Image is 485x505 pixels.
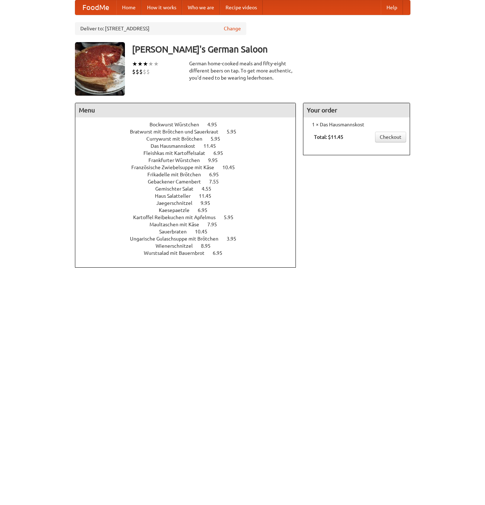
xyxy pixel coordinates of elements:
a: Bratwurst mit Brötchen und Sauerkraut 5.95 [130,129,249,135]
span: Sauerbraten [159,229,194,234]
h3: [PERSON_NAME]'s German Saloon [132,42,410,56]
span: 11.45 [199,193,218,199]
a: Bockwurst Würstchen 4.95 [150,122,230,127]
a: Home [116,0,141,15]
span: 7.95 [207,222,224,227]
span: 5.95 [224,214,241,220]
span: Kaesepaetzle [159,207,197,213]
h4: Menu [75,103,296,117]
li: 1 × Das Hausmannskost [307,121,406,128]
span: Wurstsalad mit Bauernbrot [144,250,212,256]
span: 4.95 [207,122,224,127]
span: Fleishkas mit Kartoffelsalat [143,150,212,156]
li: ★ [148,60,153,68]
a: Gemischter Salat 4.55 [155,186,224,192]
span: Bockwurst Würstchen [150,122,206,127]
div: German home-cooked meals and fifty-eight different beers on tap. To get more authentic, you'd nee... [189,60,296,81]
span: 6.95 [198,207,214,213]
span: Gebackener Camenbert [148,179,208,185]
span: 5.95 [227,129,243,135]
li: ★ [137,60,143,68]
span: 3.95 [227,236,243,242]
a: Wurstsalad mit Bauernbrot 6.95 [144,250,236,256]
span: 6.95 [213,250,229,256]
a: Frikadelle mit Brötchen 6.95 [147,172,232,177]
span: 6.95 [213,150,230,156]
h4: Your order [303,103,410,117]
div: Deliver to: [STREET_ADDRESS] [75,22,246,35]
a: Change [224,25,241,32]
li: $ [139,68,143,76]
span: 6.95 [209,172,226,177]
span: 8.95 [201,243,218,249]
span: Currywurst mit Brötchen [146,136,209,142]
span: 10.45 [195,229,214,234]
a: Kartoffel Reibekuchen mit Apfelmus 5.95 [133,214,247,220]
li: $ [136,68,139,76]
span: Wienerschnitzel [156,243,200,249]
a: Recipe videos [220,0,263,15]
span: 9.95 [208,157,225,163]
span: Kartoffel Reibekuchen mit Apfelmus [133,214,223,220]
a: Französische Zwiebelsuppe mit Käse 10.45 [131,165,248,170]
span: 5.95 [211,136,227,142]
a: How it works [141,0,182,15]
span: 4.55 [202,186,218,192]
a: Gebackener Camenbert 7.55 [148,179,232,185]
a: Help [381,0,403,15]
a: Haus Salatteller 11.45 [155,193,224,199]
span: Gemischter Salat [155,186,201,192]
li: ★ [143,60,148,68]
a: Who we are [182,0,220,15]
span: Frankfurter Würstchen [148,157,207,163]
li: $ [143,68,146,76]
span: 11.45 [203,143,223,149]
span: Frikadelle mit Brötchen [147,172,208,177]
li: ★ [153,60,159,68]
a: Frankfurter Würstchen 9.95 [148,157,231,163]
span: Französische Zwiebelsuppe mit Käse [131,165,221,170]
span: Haus Salatteller [155,193,198,199]
a: FoodMe [75,0,116,15]
a: Checkout [375,132,406,142]
a: Das Hausmannskost 11.45 [151,143,229,149]
a: Fleishkas mit Kartoffelsalat 6.95 [143,150,236,156]
li: ★ [132,60,137,68]
span: 9.95 [201,200,217,206]
a: Sauerbraten 10.45 [159,229,221,234]
a: Wienerschnitzel 8.95 [156,243,224,249]
a: Maultaschen mit Käse 7.95 [150,222,230,227]
span: Das Hausmannskost [151,143,202,149]
a: Ungarische Gulaschsuppe mit Brötchen 3.95 [130,236,249,242]
span: Ungarische Gulaschsuppe mit Brötchen [130,236,226,242]
a: Kaesepaetzle 6.95 [159,207,221,213]
b: Total: $11.45 [314,134,343,140]
img: angular.jpg [75,42,125,96]
a: Jaegerschnitzel 9.95 [156,200,223,206]
span: Jaegerschnitzel [156,200,199,206]
span: Bratwurst mit Brötchen und Sauerkraut [130,129,226,135]
li: $ [132,68,136,76]
span: Maultaschen mit Käse [150,222,206,227]
li: $ [146,68,150,76]
a: Currywurst mit Brötchen 5.95 [146,136,233,142]
span: 10.45 [222,165,242,170]
span: 7.55 [209,179,226,185]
